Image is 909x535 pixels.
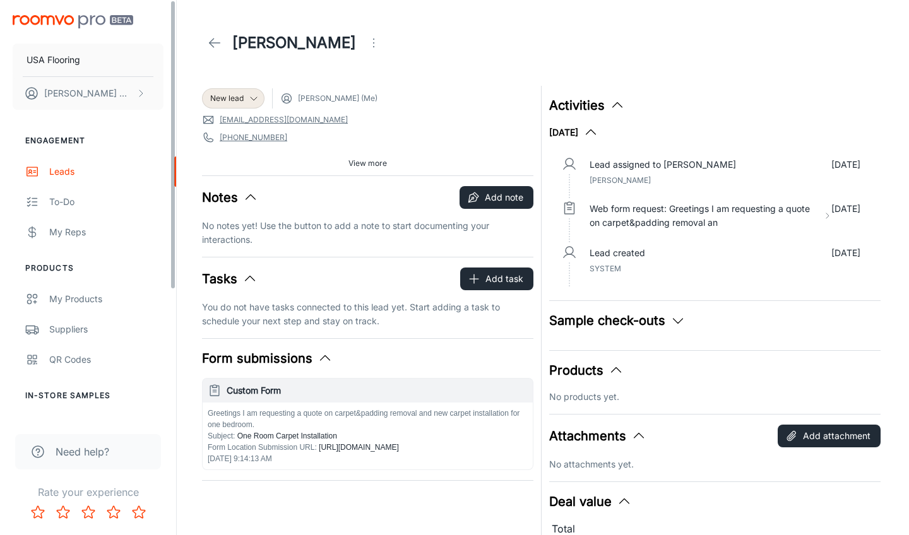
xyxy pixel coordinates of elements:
[202,219,533,247] p: No notes yet! Use the button to add a note to start documenting your interactions.
[13,15,133,28] img: Roomvo PRO Beta
[343,154,392,173] button: View more
[227,384,528,397] h6: Custom Form
[208,454,272,463] span: [DATE] 9:14:13 AM
[220,132,287,143] a: [PHONE_NUMBER]
[49,165,163,179] div: Leads
[549,311,686,330] button: Sample check-outs
[549,361,624,380] button: Products
[49,292,163,306] div: My Products
[348,158,387,169] span: View more
[549,457,881,471] p: No attachments yet.
[49,225,163,239] div: My Reps
[317,443,399,452] span: [URL][DOMAIN_NAME]
[549,492,632,511] button: Deal value
[831,246,860,260] p: [DATE]
[208,443,317,452] span: Form Location Submission URL :
[460,267,533,290] button: Add task
[44,86,133,100] p: [PERSON_NAME] Worthington
[202,269,258,288] button: Tasks
[549,426,646,445] button: Attachments
[831,158,860,172] p: [DATE]
[49,322,163,336] div: Suppliers
[298,93,377,104] span: [PERSON_NAME] (Me)
[202,300,533,328] p: You do not have tasks connected to this lead yet. Start adding a task to schedule your next step ...
[202,88,264,109] div: New lead
[549,96,625,115] button: Activities
[549,390,881,404] p: No products yet.
[27,53,80,67] p: USA Flooring
[549,125,598,140] button: [DATE]
[10,485,166,500] p: Rate your experience
[235,432,336,440] span: One Room Carpet Installation
[210,93,244,104] span: New lead
[208,408,528,430] p: Greetings I am requesting a quote on carpet&padding removal and new carpet installation for one b...
[590,202,818,230] p: Web form request: Greetings I am requesting a quote on carpet&padding removal an
[778,425,881,447] button: Add attachment
[126,500,151,525] button: Rate 5 star
[13,44,163,76] button: USA Flooring
[460,186,533,209] button: Add note
[361,30,386,56] button: Open menu
[831,202,860,230] p: [DATE]
[590,175,651,185] span: [PERSON_NAME]
[56,444,109,459] span: Need help?
[13,77,163,110] button: [PERSON_NAME] Worthington
[50,500,76,525] button: Rate 2 star
[590,246,645,260] p: Lead created
[208,432,235,440] span: Subject :
[25,500,50,525] button: Rate 1 star
[101,500,126,525] button: Rate 4 star
[203,379,533,469] button: Custom FormGreetings I am requesting a quote on carpet&padding removal and new carpet installatio...
[590,158,736,172] p: Lead assigned to [PERSON_NAME]
[202,188,258,207] button: Notes
[76,500,101,525] button: Rate 3 star
[202,349,333,368] button: Form submissions
[49,195,163,209] div: To-do
[220,114,348,126] a: [EMAIL_ADDRESS][DOMAIN_NAME]
[590,264,621,273] span: System
[232,32,356,54] h1: [PERSON_NAME]
[49,353,163,367] div: QR Codes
